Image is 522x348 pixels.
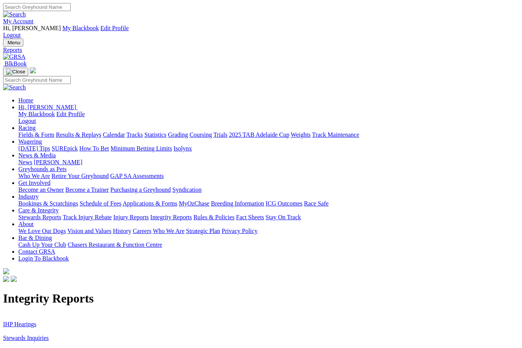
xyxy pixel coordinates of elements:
a: [DATE] Tips [18,145,50,152]
input: Search [3,76,71,84]
a: Breeding Information [211,200,264,207]
img: twitter.svg [11,276,17,282]
a: Minimum Betting Limits [110,145,172,152]
a: Cash Up Your Club [18,241,66,248]
a: Retire Your Greyhound [52,173,109,179]
input: Search [3,3,71,11]
a: Rules & Policies [193,214,235,220]
img: logo-grsa-white.png [3,268,9,274]
a: Statistics [144,131,167,138]
a: IHP Hearings [3,321,36,327]
a: Track Injury Rebate [63,214,112,220]
a: Privacy Policy [222,228,258,234]
a: Stay On Track [266,214,301,220]
a: Bookings & Scratchings [18,200,78,207]
div: Wagering [18,145,519,152]
a: Track Maintenance [312,131,359,138]
div: Racing [18,131,519,138]
div: Bar & Dining [18,241,519,248]
img: facebook.svg [3,276,9,282]
img: Close [6,69,25,75]
a: Racing [18,125,36,131]
a: Edit Profile [57,111,85,117]
a: Vision and Values [67,228,111,234]
a: Logout [3,32,21,38]
a: Bar & Dining [18,235,52,241]
a: My Blackbook [18,111,55,117]
a: Isolynx [173,145,192,152]
a: How To Bet [79,145,109,152]
a: Purchasing a Greyhound [110,186,171,193]
a: Applications & Forms [123,200,177,207]
a: Reports [3,47,519,53]
div: Get Involved [18,186,519,193]
a: Contact GRSA [18,248,55,255]
a: SUREpick [52,145,78,152]
a: 2025 TAB Adelaide Cup [229,131,289,138]
a: My Account [3,18,34,24]
a: GAP SA Assessments [110,173,164,179]
a: History [113,228,131,234]
a: Grading [168,131,188,138]
a: Get Involved [18,180,50,186]
div: News & Media [18,159,519,166]
div: My Account [3,25,519,39]
a: Become a Trainer [65,186,109,193]
img: Search [3,11,26,18]
img: Search [3,84,26,91]
a: MyOzChase [179,200,209,207]
a: Chasers Restaurant & Function Centre [68,241,162,248]
a: Who We Are [18,173,50,179]
a: News & Media [18,152,56,159]
span: Hi, [PERSON_NAME] [18,104,76,110]
a: Stewards Reports [18,214,61,220]
a: Calendar [103,131,125,138]
a: Integrity Reports [150,214,192,220]
span: BlkBook [5,60,27,67]
a: BlkBook [3,60,27,67]
a: Fact Sheets [236,214,264,220]
span: Menu [8,40,20,45]
img: logo-grsa-white.png [30,67,36,73]
a: Results & Replays [56,131,101,138]
a: Wagering [18,138,42,145]
button: Toggle navigation [3,39,23,47]
a: Login To Blackbook [18,255,69,262]
h1: Integrity Reports [3,291,519,306]
div: About [18,228,519,235]
a: Logout [18,118,36,124]
div: Hi, [PERSON_NAME] [18,111,519,125]
a: Race Safe [304,200,328,207]
a: News [18,159,32,165]
a: Greyhounds as Pets [18,166,66,172]
a: Become an Owner [18,186,64,193]
div: Care & Integrity [18,214,519,221]
a: [PERSON_NAME] [34,159,82,165]
a: About [18,221,34,227]
a: ICG Outcomes [266,200,302,207]
a: My Blackbook [62,25,99,31]
div: Industry [18,200,519,207]
a: Injury Reports [113,214,149,220]
div: Greyhounds as Pets [18,173,519,180]
a: Industry [18,193,39,200]
span: Hi, [PERSON_NAME] [3,25,61,31]
a: Weights [291,131,311,138]
a: Careers [133,228,151,234]
a: Home [18,97,33,104]
a: Coursing [190,131,212,138]
a: Care & Integrity [18,207,59,214]
img: GRSA [3,53,26,60]
a: Tracks [126,131,143,138]
a: Edit Profile [101,25,129,31]
a: Syndication [172,186,201,193]
a: We Love Our Dogs [18,228,66,234]
button: Toggle navigation [3,68,28,76]
a: Trials [213,131,227,138]
a: Hi, [PERSON_NAME] [18,104,78,110]
a: Schedule of Fees [79,200,121,207]
a: Fields & Form [18,131,54,138]
a: Who We Are [153,228,185,234]
a: Strategic Plan [186,228,220,234]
